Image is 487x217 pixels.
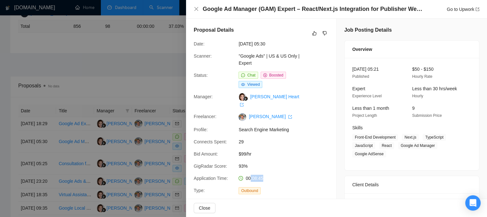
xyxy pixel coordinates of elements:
[412,113,442,118] span: Submission Price
[194,176,228,181] span: Application Time:
[352,134,398,141] span: Front-End Development
[239,40,335,47] span: [DATE] 05:30
[194,6,199,12] span: close
[239,138,335,145] span: 29
[263,73,267,77] span: dollar
[402,134,419,141] span: Next.js
[352,142,375,149] span: JavaScript
[412,86,457,91] span: Less than 30 hrs/week
[352,113,377,118] span: Project Length
[239,113,246,121] img: c1zC6eVn0EYmud3A8DmzZoWKvKw9PsGSZF3lnwxNViBqO3mu-ZEtoeT9BM2xch8nfn
[239,187,261,194] span: Outbound
[311,29,318,37] button: like
[194,139,227,144] span: Connects Spent:
[352,86,365,91] span: Expert
[247,73,255,77] span: Chat
[344,26,392,34] h5: Job Posting Details
[194,53,212,59] span: Scanner:
[312,31,317,36] span: like
[194,6,199,12] button: Close
[352,46,372,53] span: Overview
[239,163,335,170] span: 93%
[447,7,479,12] a: Go to Upworkexport
[239,150,335,157] span: $99/hr
[269,73,283,77] span: Boosted
[240,103,244,107] span: export
[241,73,245,77] span: message
[239,53,299,66] a: "Google Ads" | US & US Only | Expert
[288,115,292,119] span: export
[412,94,423,98] span: Hourly
[249,114,292,119] a: [PERSON_NAME] export
[352,94,382,98] span: Experience Level
[194,188,205,193] span: Type:
[246,176,263,181] span: 00:08:45
[199,205,210,212] span: Close
[194,114,216,119] span: Freelancer:
[398,142,437,149] span: Google Ad Manager
[239,94,299,107] a: [PERSON_NAME] Heart export
[465,195,481,211] div: Open Intercom Messenger
[412,74,432,79] span: Hourly Rate
[352,150,386,157] span: Google AdSense
[194,41,204,46] span: Date:
[243,96,248,101] img: gigradar-bm.png
[194,73,208,78] span: Status:
[379,142,394,149] span: React
[194,94,213,99] span: Manager:
[194,127,208,132] span: Profile:
[241,83,245,86] span: eye
[194,203,215,213] button: Close
[352,106,389,111] span: Less than 1 month
[352,125,363,130] span: Skills
[203,5,424,13] h4: Google Ad Manager (GAM) Expert – React/Next.js Integration for Publisher Website
[239,126,335,133] span: Search Engine Marketing
[239,176,243,181] span: clock-circle
[247,82,260,87] span: Viewed
[352,74,369,79] span: Published
[412,67,434,72] span: $50 - $150
[194,151,218,157] span: Bid Amount:
[423,134,446,141] span: TypeScript
[475,7,479,11] span: export
[412,106,415,111] span: 9
[322,31,327,36] span: dislike
[352,67,379,72] span: [DATE] 05:21
[321,29,329,37] button: dislike
[352,176,471,193] div: Client Details
[194,26,234,34] h5: Proposal Details
[194,164,227,169] span: GigRadar Score:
